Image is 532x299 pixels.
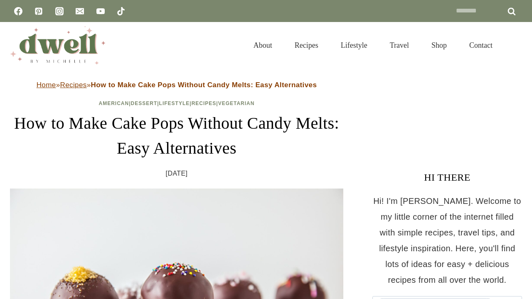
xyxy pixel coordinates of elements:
[508,38,522,52] button: View Search Form
[372,193,522,288] p: Hi! I'm [PERSON_NAME]. Welcome to my little corner of the internet filled with simple recipes, tr...
[37,81,317,89] span: » »
[91,81,317,89] strong: How to Make Cake Pops Without Candy Melts: Easy Alternatives
[242,31,283,60] a: About
[113,3,129,20] a: TikTok
[218,100,255,106] a: Vegetarian
[159,100,190,106] a: Lifestyle
[283,31,330,60] a: Recipes
[242,31,504,60] nav: Primary Navigation
[330,31,379,60] a: Lifestyle
[51,3,68,20] a: Instagram
[99,100,255,106] span: | | | |
[131,100,158,106] a: Dessert
[10,3,27,20] a: Facebook
[458,31,504,60] a: Contact
[92,3,109,20] a: YouTube
[192,100,217,106] a: Recipes
[37,81,56,89] a: Home
[372,170,522,185] h3: HI THERE
[30,3,47,20] a: Pinterest
[99,100,129,106] a: American
[420,31,458,60] a: Shop
[60,81,87,89] a: Recipes
[71,3,88,20] a: Email
[379,31,420,60] a: Travel
[10,111,343,161] h1: How to Make Cake Pops Without Candy Melts: Easy Alternatives
[10,26,106,64] img: DWELL by michelle
[166,167,188,180] time: [DATE]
